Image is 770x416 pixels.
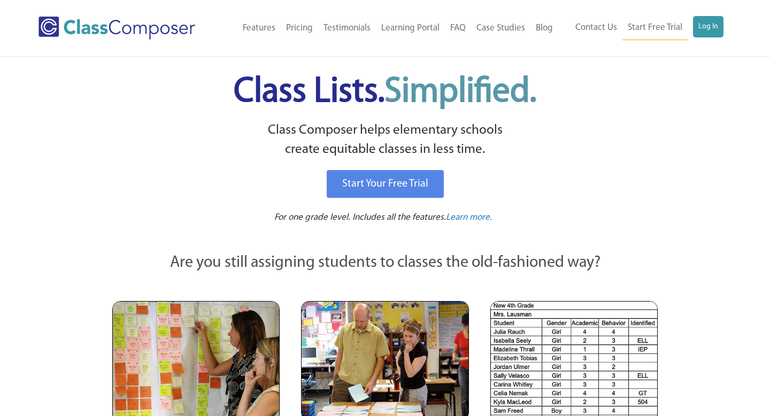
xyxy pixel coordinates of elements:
[38,17,195,40] img: Class Composer
[530,17,558,40] a: Blog
[445,17,471,40] a: FAQ
[558,16,723,40] nav: Header Menu
[622,16,688,40] a: Start Free Trial
[376,17,445,40] a: Learning Portal
[384,75,536,110] span: Simplified.
[112,251,658,275] p: Are you still assigning students to classes the old-fashioned way?
[237,17,281,40] a: Features
[234,75,536,110] span: Class Lists.
[471,17,530,40] a: Case Studies
[318,17,376,40] a: Testimonials
[281,17,318,40] a: Pricing
[570,16,622,40] a: Contact Us
[274,213,446,222] span: For one grade level. Includes all the features.
[327,170,444,198] a: Start Your Free Trial
[111,121,659,160] p: Class Composer helps elementary schools create equitable classes in less time.
[693,16,723,37] a: Log In
[220,17,558,40] nav: Header Menu
[446,213,492,222] span: Learn more.
[342,179,428,189] span: Start Your Free Trial
[446,211,492,225] a: Learn more.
